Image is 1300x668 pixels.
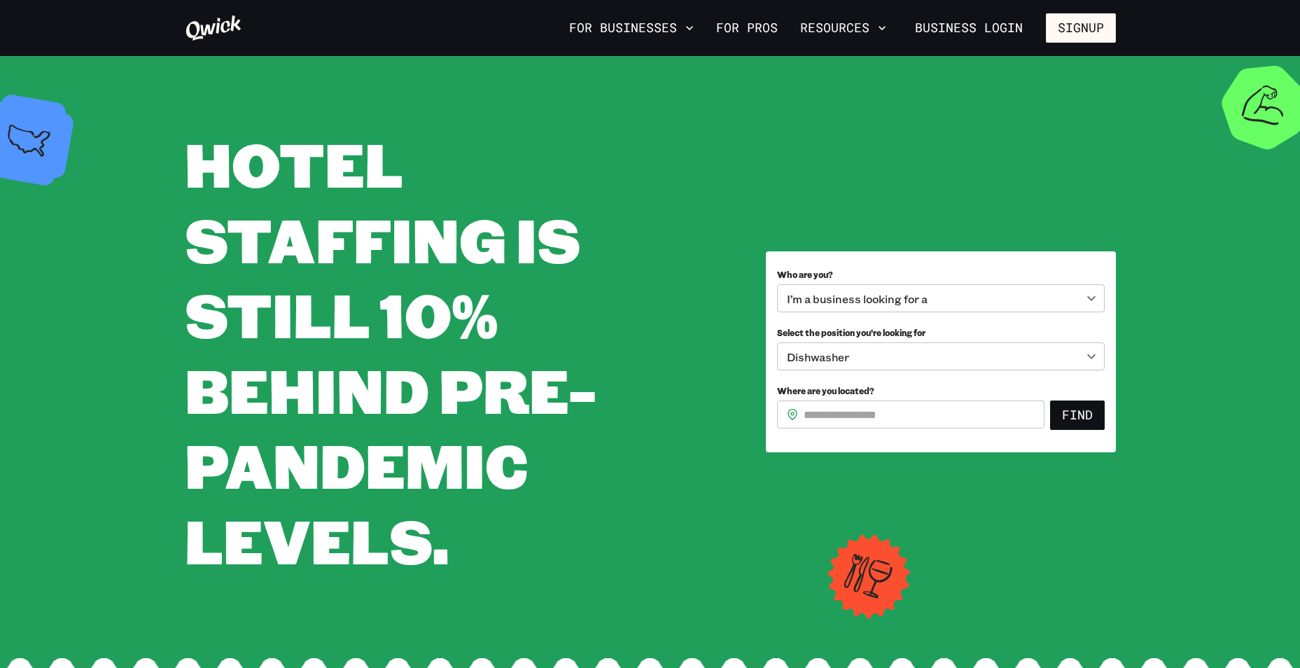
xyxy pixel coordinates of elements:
span: Who are you? [777,269,833,280]
button: Signup [1046,13,1116,43]
a: Business Login [903,13,1035,43]
span: Select the position you’re looking for [777,327,925,338]
button: Resources [795,16,892,40]
div: I’m a business looking for a [777,284,1105,312]
button: Find [1050,401,1105,430]
span: HOTEL STAFFING IS STILL 10% BEHIND PRE-PANDEMIC LEVELS. [185,123,596,580]
button: For Businesses [564,16,699,40]
span: Where are you located? [777,385,874,396]
div: Dishwasher [777,342,1105,370]
a: For Pros [711,16,783,40]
